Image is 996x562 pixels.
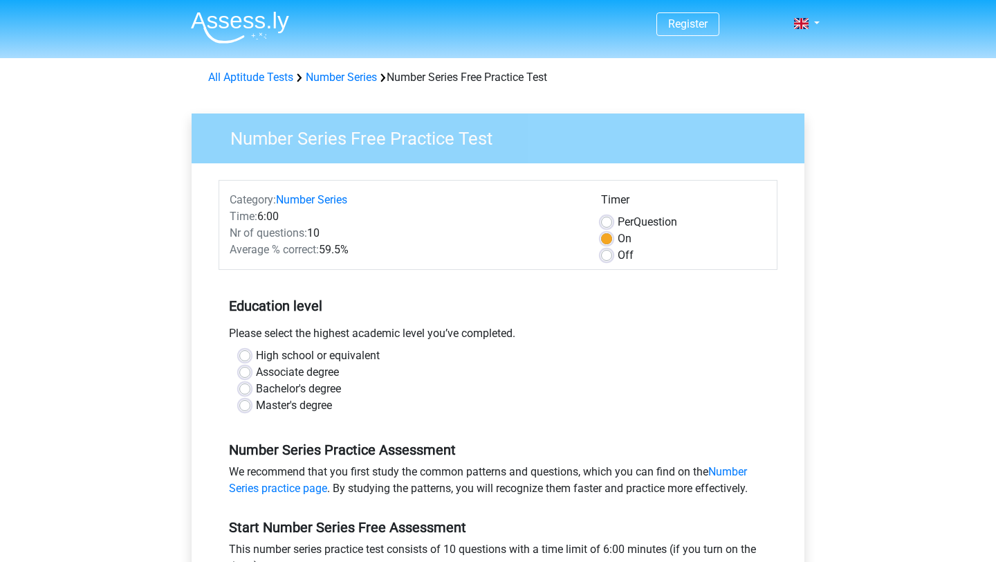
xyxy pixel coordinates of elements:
div: 6:00 [219,208,591,225]
h5: Start Number Series Free Assessment [229,519,767,536]
img: Assessly [191,11,289,44]
label: High school or equivalent [256,347,380,364]
label: Bachelor's degree [256,381,341,397]
label: Off [618,247,634,264]
span: Per [618,215,634,228]
h3: Number Series Free Practice Test [214,123,794,149]
div: Please select the highest academic level you’ve completed. [219,325,777,347]
div: We recommend that you first study the common patterns and questions, which you can find on the . ... [219,464,777,502]
span: Time: [230,210,257,223]
label: Question [618,214,677,230]
span: Category: [230,193,276,206]
div: 10 [219,225,591,242]
a: All Aptitude Tests [208,71,293,84]
span: Nr of questions: [230,226,307,239]
a: Number Series [306,71,377,84]
div: 59.5% [219,242,591,258]
span: Average % correct: [230,243,319,256]
div: Timer [601,192,766,214]
label: On [618,230,631,247]
div: Number Series Free Practice Test [203,69,793,86]
h5: Education level [229,292,767,320]
label: Master's degree [256,397,332,414]
a: Register [668,17,708,30]
label: Associate degree [256,364,339,381]
h5: Number Series Practice Assessment [229,442,767,458]
a: Number Series [276,193,347,206]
